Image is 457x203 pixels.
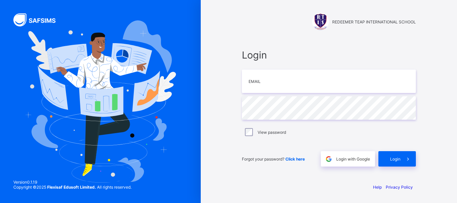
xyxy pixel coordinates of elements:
span: REDEEMER TEAP INTERNATIONAL SCHOOL [332,19,416,24]
strong: Flexisaf Edusoft Limited. [47,185,96,190]
span: Login [390,157,400,162]
a: Help [373,185,382,190]
img: google.396cfc9801f0270233282035f929180a.svg [325,155,333,163]
span: Forgot your password? [242,157,305,162]
label: View password [258,130,286,135]
span: Login with Google [336,157,370,162]
a: Privacy Policy [386,185,413,190]
span: Version 0.1.19 [13,180,131,185]
a: Click here [285,157,305,162]
img: SAFSIMS Logo [13,13,64,26]
span: Copyright © 2025 All rights reserved. [13,185,131,190]
span: Login [242,49,416,61]
img: Hero Image [25,20,176,183]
